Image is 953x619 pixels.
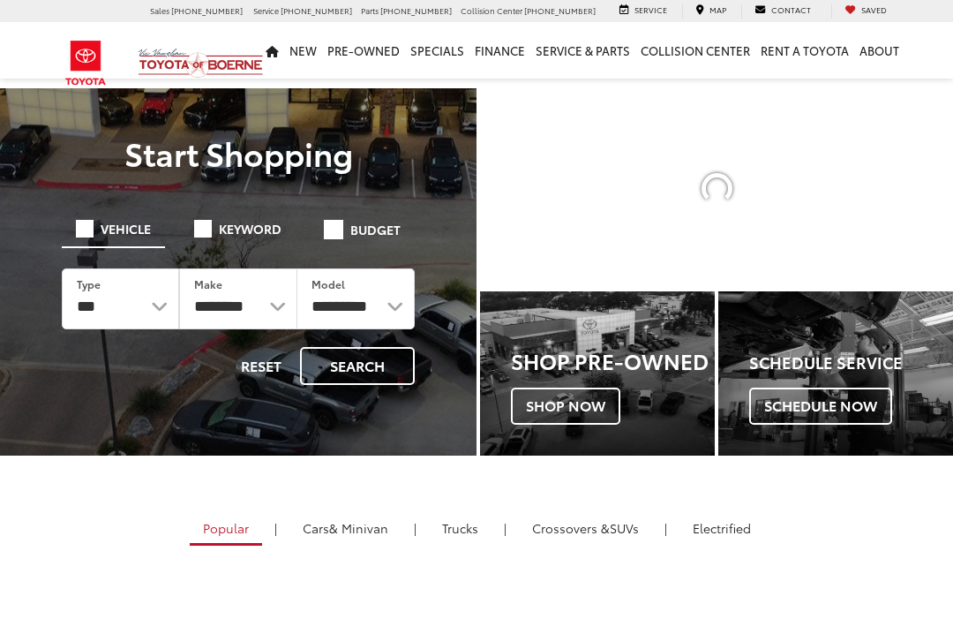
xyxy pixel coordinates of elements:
a: Electrified [679,513,764,543]
a: New [284,22,322,79]
span: [PHONE_NUMBER] [380,4,452,16]
a: Contact [741,4,824,19]
img: Vic Vaughan Toyota of Boerne [138,48,264,79]
span: Service [253,4,279,16]
a: Shop Pre-Owned Shop Now [480,291,715,456]
span: Collision Center [461,4,522,16]
a: Map [682,4,739,19]
a: Finance [469,22,530,79]
li: | [499,519,511,537]
label: Type [77,276,101,291]
span: [PHONE_NUMBER] [171,4,243,16]
a: Service & Parts: Opens in a new tab [530,22,635,79]
button: Reset [226,347,296,385]
a: Rent a Toyota [755,22,854,79]
a: About [854,22,904,79]
h4: Schedule Service [749,354,953,372]
span: [PHONE_NUMBER] [281,4,352,16]
a: Collision Center [635,22,755,79]
span: Sales [150,4,169,16]
a: Popular [190,513,262,546]
a: Specials [405,22,469,79]
h3: Shop Pre-Owned [511,349,715,372]
span: Crossovers & [532,519,610,537]
span: Shop Now [511,388,620,425]
li: | [409,519,421,537]
a: SUVs [519,513,652,543]
div: Toyota [480,291,715,456]
a: Service [606,4,680,19]
div: Toyota [718,291,953,456]
a: My Saved Vehicles [831,4,900,19]
span: Map [709,4,726,15]
a: Home [260,22,284,79]
span: Schedule Now [749,388,892,425]
li: | [660,519,672,537]
a: Cars [289,513,401,543]
button: Search [300,347,415,385]
span: Service [634,4,667,15]
a: Trucks [429,513,492,543]
span: Budget [350,223,401,236]
span: Parts [361,4,379,16]
li: | [270,519,281,537]
label: Model [311,276,345,291]
label: Make [194,276,222,291]
span: Keyword [219,223,281,235]
span: Saved [861,4,887,15]
a: Pre-Owned [322,22,405,79]
img: Toyota [53,34,119,92]
span: Contact [771,4,811,15]
span: & Minivan [329,519,388,537]
a: Schedule Service Schedule Now [718,291,953,456]
span: [PHONE_NUMBER] [524,4,596,16]
span: Vehicle [101,223,151,235]
p: Start Shopping [37,135,439,170]
section: Carousel section with vehicle pictures - may contain disclaimers. [480,88,953,288]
